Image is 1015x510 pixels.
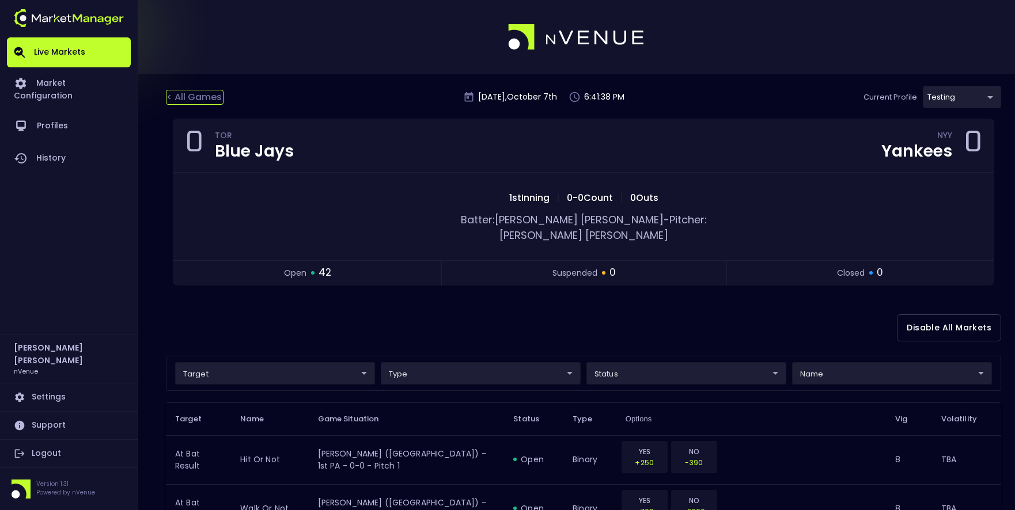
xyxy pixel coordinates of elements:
span: suspended [552,267,597,279]
span: Target [175,414,217,424]
span: Game Situation [318,414,394,424]
img: logo [508,24,645,51]
td: 8 [886,435,931,484]
span: open [284,267,306,279]
p: +250 [629,457,660,468]
td: binary [563,435,616,484]
p: YES [629,446,660,457]
div: target [923,86,1001,108]
div: 0 [185,128,203,163]
p: 6:41:38 PM [584,91,624,103]
div: TOR [215,132,294,142]
div: Version 1.31Powered by nVenue [7,479,131,498]
td: TBA [932,435,1001,484]
div: 0 [964,128,982,163]
div: NYY [937,132,952,142]
td: [PERSON_NAME] ([GEOGRAPHIC_DATA]) - 1st PA - 0-0 - Pitch 1 [309,435,505,484]
span: closed [837,267,865,279]
span: 42 [319,265,331,280]
p: [DATE] , October 7 th [478,91,557,103]
h3: nVenue [14,367,38,375]
div: Blue Jays [215,143,294,159]
a: Profiles [7,110,131,142]
p: Version 1.31 [36,479,95,488]
span: 0 [609,265,616,280]
p: Powered by nVenue [36,488,95,497]
th: Options [616,402,886,435]
div: target [381,362,581,385]
p: NO [679,495,710,506]
p: YES [629,495,660,506]
span: 0 [877,265,883,280]
span: 0 Outs [627,191,662,204]
img: logo [14,9,124,27]
span: Vig [895,414,922,424]
div: < All Games [166,90,224,105]
div: target [586,362,786,385]
span: 0 - 0 Count [563,191,616,204]
span: 1st Inning [506,191,553,204]
a: Live Markets [7,37,131,67]
p: -390 [679,457,710,468]
span: Batter: [PERSON_NAME] [PERSON_NAME] [461,212,664,227]
span: Name [240,414,279,424]
h2: [PERSON_NAME] [PERSON_NAME] [14,341,124,367]
td: At Bat Result [166,435,231,484]
a: Settings [7,383,131,411]
a: Market Configuration [7,67,131,110]
span: | [553,191,563,204]
div: Yankees [881,143,952,159]
div: target [792,362,992,385]
a: Logout [7,440,131,467]
span: Type [573,414,607,424]
span: | [616,191,627,204]
a: Support [7,412,131,439]
p: Current Profile [863,92,917,103]
span: Status [513,414,554,424]
a: History [7,142,131,174]
td: hit or not [231,435,308,484]
p: NO [679,446,710,457]
div: open [513,454,554,465]
span: - [664,212,669,227]
span: Volatility [941,414,992,424]
div: target [175,362,375,385]
button: Disable All Markets [897,314,1001,341]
